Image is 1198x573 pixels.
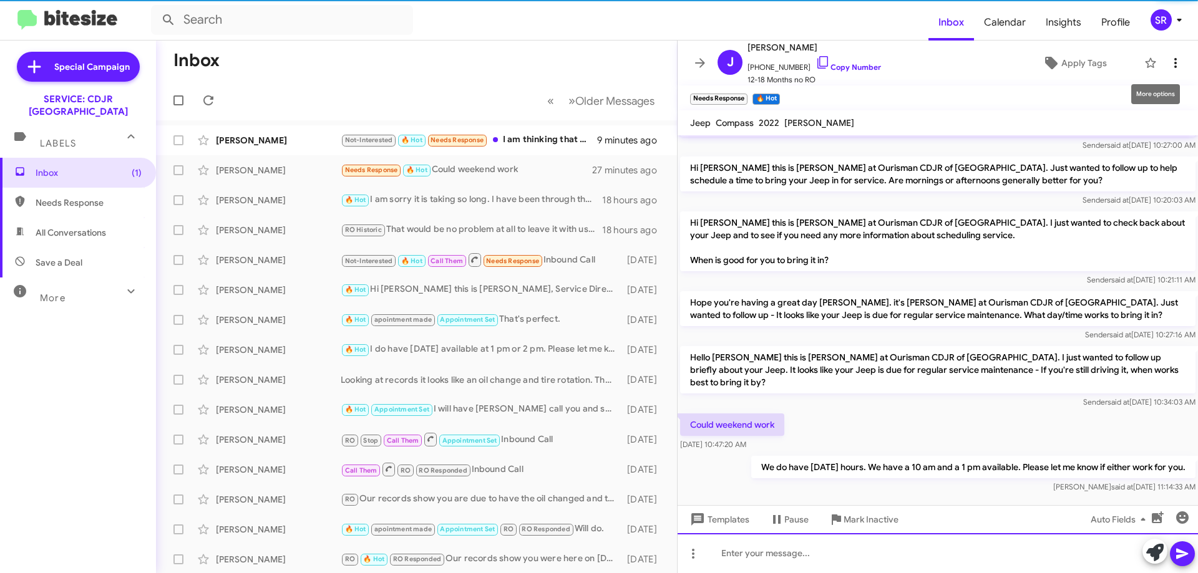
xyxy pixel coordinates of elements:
[597,134,667,147] div: 9 minutes ago
[216,463,341,476] div: [PERSON_NAME]
[341,552,621,566] div: Our records show you were here on [DATE] for service. I am not sure why our system did not catch ...
[1107,140,1129,150] span: said at
[36,256,82,269] span: Save a Deal
[36,196,142,209] span: Needs Response
[621,254,667,266] div: [DATE]
[341,133,597,147] div: I am thinking that we will get our oil changed and tires rotated at the same time in the future.
[784,117,854,128] span: [PERSON_NAME]
[216,254,341,266] div: [PERSON_NAME]
[341,252,621,267] div: Inbound Call
[1151,9,1172,31] div: SR
[748,40,881,55] span: [PERSON_NAME]
[40,138,76,149] span: Labels
[345,257,393,265] span: Not-Interested
[341,492,621,506] div: Our records show you are due to have the oil changed and tires rotated, unless you already had th...
[621,284,667,296] div: [DATE]
[928,4,974,41] a: Inbox
[1111,275,1133,284] span: said at
[1111,482,1133,491] span: said at
[216,194,341,206] div: [PERSON_NAME]
[621,493,667,506] div: [DATE]
[486,257,539,265] span: Needs Response
[216,493,341,506] div: [PERSON_NAME]
[1108,397,1129,407] span: said at
[784,508,809,531] span: Pause
[1107,195,1129,205] span: said at
[1061,52,1107,74] span: Apply Tags
[345,226,382,234] span: RO Historic
[816,62,881,72] a: Copy Number
[1140,9,1184,31] button: SR
[540,88,562,113] button: Previous
[575,94,655,108] span: Older Messages
[341,461,621,477] div: Inbound Call
[602,194,667,206] div: 18 hours ago
[680,211,1196,271] p: Hi [PERSON_NAME] this is [PERSON_NAME] at Ourisman CDJR of [GEOGRAPHIC_DATA]. I just wanted to ch...
[132,166,142,179] span: (1)
[1010,52,1138,74] button: Apply Tags
[1085,330,1196,339] span: Sender [DATE] 10:27:16 AM
[680,413,784,436] p: Could weekend work
[216,403,341,416] div: [PERSON_NAME]
[345,345,366,354] span: 🔥 Hot
[401,257,422,265] span: 🔥 Hot
[1053,482,1196,491] span: [PERSON_NAME] [DATE] 11:14:33 AM
[1083,397,1196,407] span: Sender [DATE] 10:34:03 AM
[36,226,106,239] span: All Conversations
[1109,330,1131,339] span: said at
[431,136,484,144] span: Needs Response
[406,166,427,174] span: 🔥 Hot
[1091,4,1140,41] span: Profile
[819,508,908,531] button: Mark Inactive
[442,436,497,445] span: Appointment Set
[341,342,621,357] div: I do have [DATE] available at 1 pm or 2 pm. Please let me know if one of these times works for you.
[1036,4,1091,41] span: Insights
[440,315,495,324] span: Appointment Set
[341,431,621,447] div: Inbound Call
[374,315,432,324] span: apointment made
[568,93,575,108] span: »
[341,282,621,297] div: Hi [PERSON_NAME] this is [PERSON_NAME], Service Director at Ourisman CDJR of [GEOGRAPHIC_DATA]. J...
[751,456,1196,478] p: We do have [DATE] hours. We have a 10 am and a 1 pm available. Please let me know if either work ...
[621,314,667,326] div: [DATE]
[341,402,621,417] div: I will have [PERSON_NAME] call you and set everything up for you.
[748,74,881,86] span: 12-18 Months no RO
[216,553,341,566] div: [PERSON_NAME]
[431,257,463,265] span: Call Them
[345,286,366,294] span: 🔥 Hot
[216,284,341,296] div: [PERSON_NAME]
[345,495,355,503] span: RO
[216,523,341,536] div: [PERSON_NAME]
[690,94,748,105] small: Needs Response
[345,525,366,533] span: 🔥 Hot
[621,344,667,356] div: [DATE]
[401,136,422,144] span: 🔥 Hot
[374,525,432,533] span: apointment made
[727,52,734,72] span: J
[393,555,441,563] span: RO Responded
[621,403,667,416] div: [DATE]
[759,117,779,128] span: 2022
[1091,508,1151,531] span: Auto Fields
[1131,84,1180,104] div: More options
[363,555,384,563] span: 🔥 Hot
[216,344,341,356] div: [PERSON_NAME]
[621,553,667,566] div: [DATE]
[345,315,366,324] span: 🔥 Hot
[216,164,341,176] div: [PERSON_NAME]
[387,436,419,445] span: Call Them
[216,224,341,236] div: [PERSON_NAME]
[621,373,667,386] div: [DATE]
[36,166,142,179] span: Inbox
[363,436,378,445] span: Stop
[540,88,662,113] nav: Page navigation example
[216,134,341,147] div: [PERSON_NAME]
[974,4,1036,41] a: Calendar
[345,166,398,174] span: Needs Response
[341,522,621,536] div: Will do.
[844,508,898,531] span: Mark Inactive
[504,525,514,533] span: RO
[419,466,467,474] span: RO Responded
